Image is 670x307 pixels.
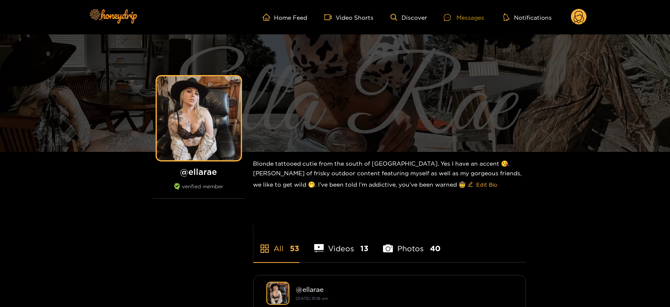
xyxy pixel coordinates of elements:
[263,13,274,21] span: home
[444,13,484,22] div: Messages
[153,167,245,177] h1: @ ellarae
[466,178,499,191] button: editEdit Bio
[253,224,300,262] li: All
[296,286,513,293] div: @ ellarae
[296,296,328,301] small: [DATE] 10:16 am
[260,244,270,254] span: appstore
[430,243,441,254] span: 40
[290,243,300,254] span: 53
[324,13,374,21] a: Video Shorts
[153,183,245,199] div: verified member
[477,180,498,189] span: Edit Bio
[468,182,473,188] span: edit
[314,224,369,262] li: Videos
[263,13,308,21] a: Home Feed
[391,14,427,21] a: Discover
[360,243,368,254] span: 13
[324,13,336,21] span: video-camera
[501,13,554,21] button: Notifications
[253,152,526,198] div: Blonde tattooed cutie from the south of [GEOGRAPHIC_DATA]. Yes I have an accent 😘. [PERSON_NAME] ...
[383,224,441,262] li: Photos
[266,282,289,305] img: ellarae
